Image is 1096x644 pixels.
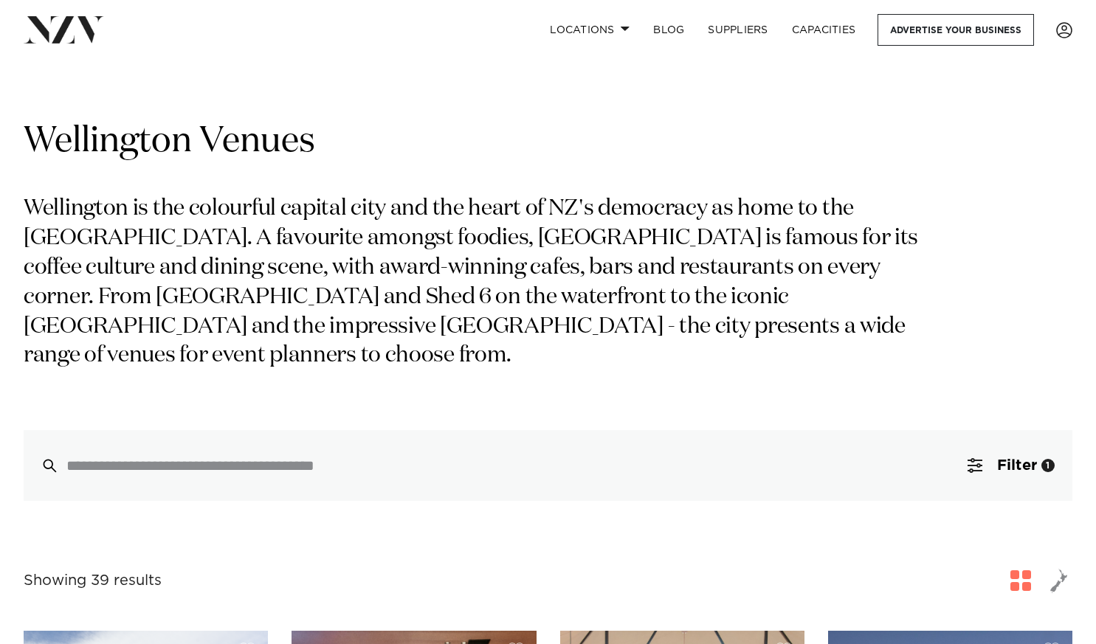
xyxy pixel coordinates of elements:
div: 1 [1041,459,1055,472]
p: Wellington is the colourful capital city and the heart of NZ's democracy as home to the [GEOGRAPH... [24,195,936,371]
a: Advertise your business [878,14,1034,46]
span: Filter [997,458,1037,473]
img: nzv-logo.png [24,16,104,43]
div: Showing 39 results [24,569,162,592]
button: Filter1 [950,430,1072,501]
a: SUPPLIERS [696,14,779,46]
a: Capacities [780,14,868,46]
a: Locations [538,14,641,46]
h1: Wellington Venues [24,119,1072,165]
a: BLOG [641,14,696,46]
